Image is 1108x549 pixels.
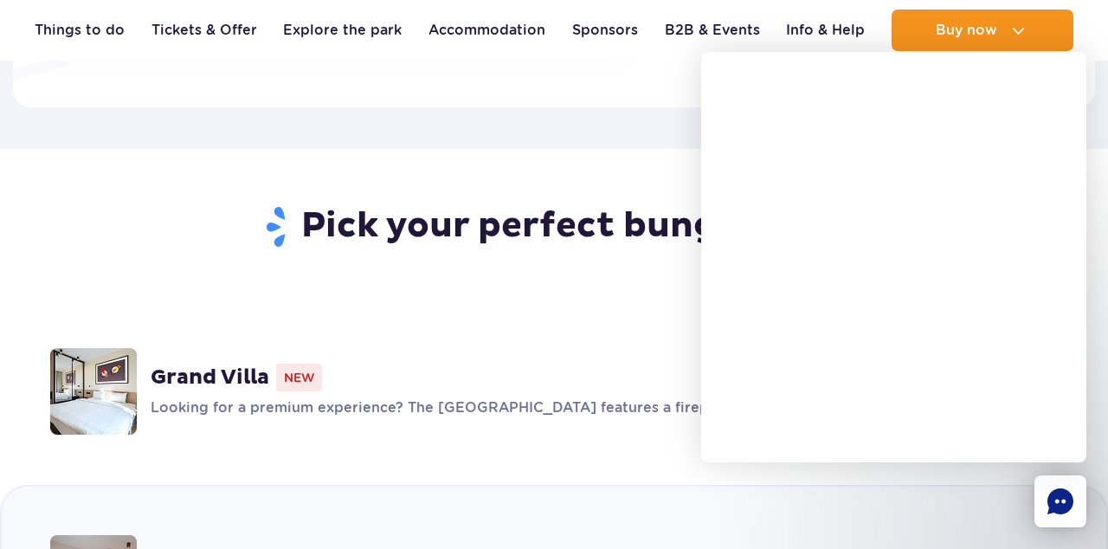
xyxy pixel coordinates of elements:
[572,10,638,51] a: Sponsors
[151,398,1031,419] p: Looking for a premium experience? The [GEOGRAPHIC_DATA] features a fireplace, terrace, and hot tub.
[151,10,257,51] a: Tickets & Offer
[48,204,1061,249] h2: Pick your perfect bungalow
[283,10,402,51] a: Explore the park
[665,10,760,51] a: B2B & Events
[151,365,269,391] strong: Grand Villa
[276,364,322,391] span: New
[428,10,545,51] a: Accommodation
[786,10,865,51] a: Info & Help
[35,10,125,51] a: Things to do
[892,10,1073,51] button: Buy now
[936,23,997,38] span: Buy now
[1034,475,1086,527] div: Chat
[701,52,1086,462] iframe: chatbot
